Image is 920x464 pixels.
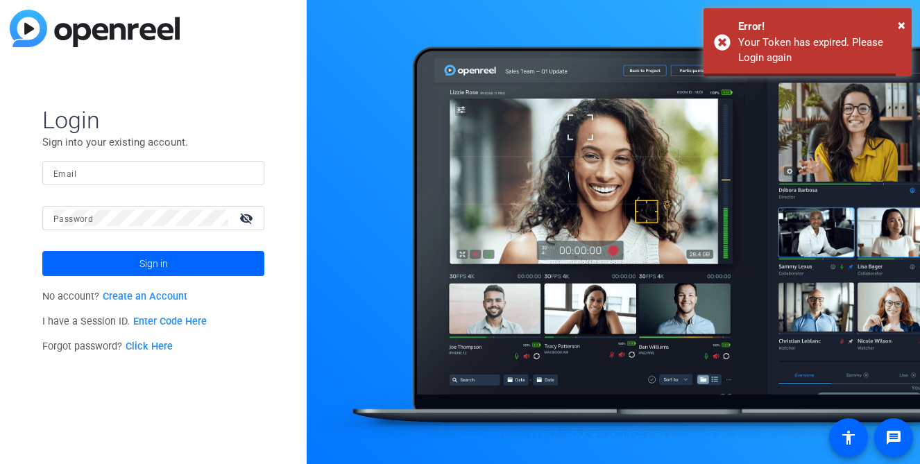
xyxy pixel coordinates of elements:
mat-icon: message [885,429,902,446]
span: Forgot password? [42,341,173,352]
img: blue-gradient.svg [10,10,180,47]
p: Sign into your existing account. [42,135,264,150]
a: Enter Code Here [133,316,207,327]
span: Sign in [139,246,168,281]
span: I have a Session ID. [42,316,207,327]
span: No account? [42,291,187,302]
a: Click Here [126,341,173,352]
input: Enter Email Address [53,164,253,181]
mat-label: Password [53,214,93,224]
button: Sign in [42,251,264,276]
mat-icon: visibility_off [231,208,264,228]
span: Login [42,105,264,135]
a: Create an Account [103,291,187,302]
span: × [898,17,905,33]
div: Error! [738,19,901,35]
mat-icon: accessibility [840,429,857,446]
button: Close [898,15,905,35]
div: Your Token has expired. Please Login again [738,35,901,66]
mat-label: Email [53,169,76,179]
